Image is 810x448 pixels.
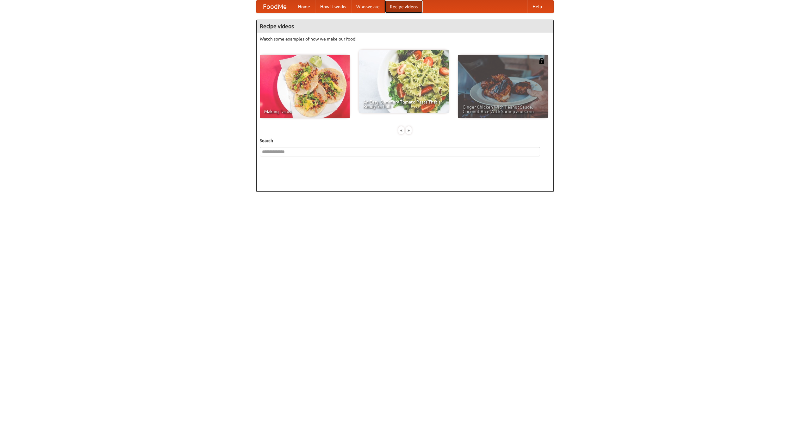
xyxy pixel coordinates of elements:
a: FoodMe [257,0,293,13]
a: Making Tacos [260,55,350,118]
a: Help [527,0,547,13]
a: An Easy, Summery Tomato Pasta That's Ready for Fall [359,50,449,113]
h5: Search [260,137,550,144]
h4: Recipe videos [257,20,553,33]
div: » [406,126,412,134]
a: Who we are [351,0,385,13]
p: Watch some examples of how we make our food! [260,36,550,42]
a: How it works [315,0,351,13]
span: Making Tacos [264,109,345,114]
img: 483408.png [539,58,545,64]
div: « [398,126,404,134]
span: An Easy, Summery Tomato Pasta That's Ready for Fall [363,100,444,109]
a: Recipe videos [385,0,423,13]
a: Home [293,0,315,13]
